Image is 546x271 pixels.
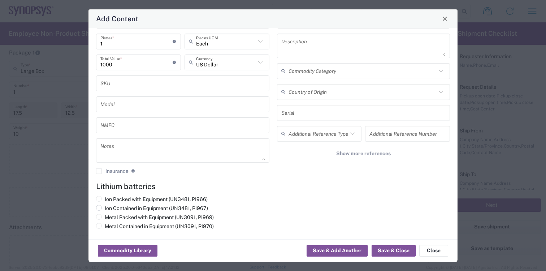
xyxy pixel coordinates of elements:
[336,150,391,157] span: Show more references
[440,14,450,24] button: Close
[96,205,208,211] label: Ion Contained in Equipment (UN3481, PI967)
[98,245,157,257] button: Commodity Library
[307,245,368,257] button: Save & Add Another
[96,223,214,230] label: Metal Contained in Equipment (UN3091, PI970)
[419,245,448,257] button: Close
[96,182,450,191] h4: Lithium batteries
[372,245,416,257] button: Save & Close
[96,196,208,202] label: Ion Packed with Equipment (UN3481, PI966)
[96,13,138,24] h4: Add Content
[96,168,129,174] label: Insurance
[96,214,214,220] label: Metal Packed with Equipment (UN3091, PI969)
